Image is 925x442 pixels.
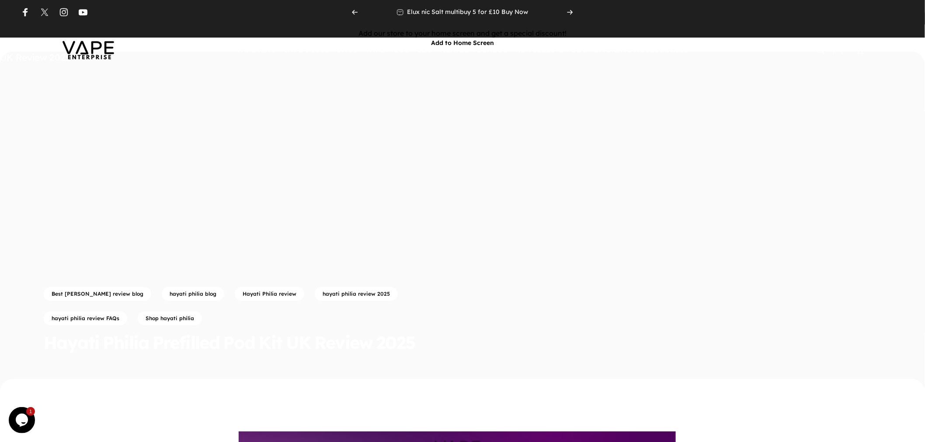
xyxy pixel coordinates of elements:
summary: CBD [413,40,436,59]
animate-element: Review [315,334,373,351]
a: Hayati Philia review [235,287,304,301]
animate-element: Prefilled [153,334,220,351]
summary: VAPE KITS [233,40,280,59]
animate-element: Hayati [44,334,99,351]
a: hayati philia review 2025 [315,287,398,301]
animate-element: Philia [103,334,149,351]
summary: SNUS [333,40,362,59]
summary: HEATED TOBACCO [436,40,512,59]
summary: VAPE MODS [362,40,413,59]
cart-count: 1 item [867,40,869,48]
animate-element: Kit [259,334,282,351]
nav: Primary [233,40,692,59]
p: Add our store to your home screen and get a special discount! [2,29,923,38]
summary: RE-FILLED & PODS [512,40,591,59]
a: hayati philia review FAQs [44,311,127,325]
a: hayati philia blog [162,287,224,301]
img: Vape Enterprise [49,29,128,70]
summary: SMOKING ACCESSORIES [591,40,692,59]
animate-element: UK [286,334,311,351]
iframe: chat widget [9,407,37,433]
a: Best [PERSON_NAME] review blog [44,287,151,301]
a: 1 item [850,40,869,59]
animate-element: 2025 [376,334,415,351]
summary: VAPE JUICE [280,40,333,59]
animate-element: Pod [223,334,255,351]
p: Elux nic Salt multibuy 5 for £10 Buy Now [407,8,528,16]
a: Shop hayati philia [138,311,202,325]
